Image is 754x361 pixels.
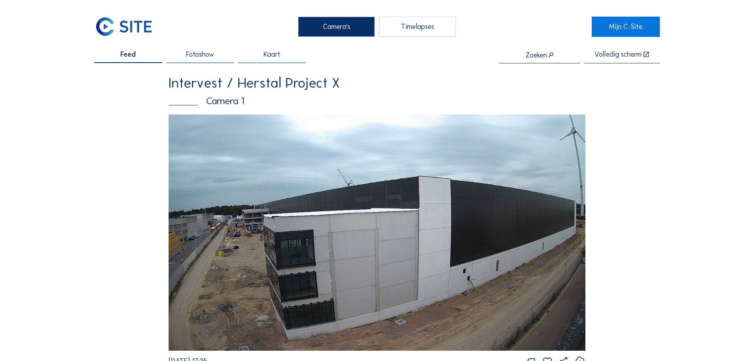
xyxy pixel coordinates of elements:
span: Kaart [264,51,280,58]
a: Mijn C-Site [592,17,659,36]
img: Image [169,115,585,351]
div: Timelapses [379,17,456,36]
span: Feed [120,51,136,58]
img: C-SITE Logo [94,17,154,36]
div: Camera 1 [169,96,585,106]
a: C-SITE Logo [94,17,162,36]
div: Camera's [298,17,375,36]
div: Intervest / Herstal Project X [169,76,585,90]
div: Volledig scherm [594,51,642,59]
span: Fotoshow [186,51,214,58]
